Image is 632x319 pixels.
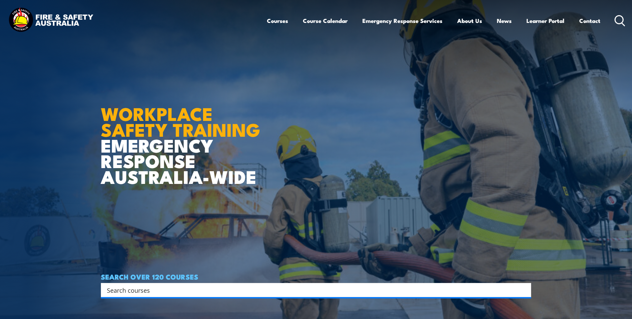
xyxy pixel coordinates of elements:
[497,12,512,30] a: News
[101,99,260,143] strong: WORKPLACE SAFETY TRAINING
[101,273,531,280] h4: SEARCH OVER 120 COURSES
[362,12,442,30] a: Emergency Response Services
[107,285,516,295] input: Search input
[579,12,600,30] a: Contact
[101,89,265,184] h1: EMERGENCY RESPONSE AUSTRALIA-WIDE
[108,285,518,295] form: Search form
[526,12,564,30] a: Learner Portal
[303,12,348,30] a: Course Calendar
[457,12,482,30] a: About Us
[519,285,529,295] button: Search magnifier button
[267,12,288,30] a: Courses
